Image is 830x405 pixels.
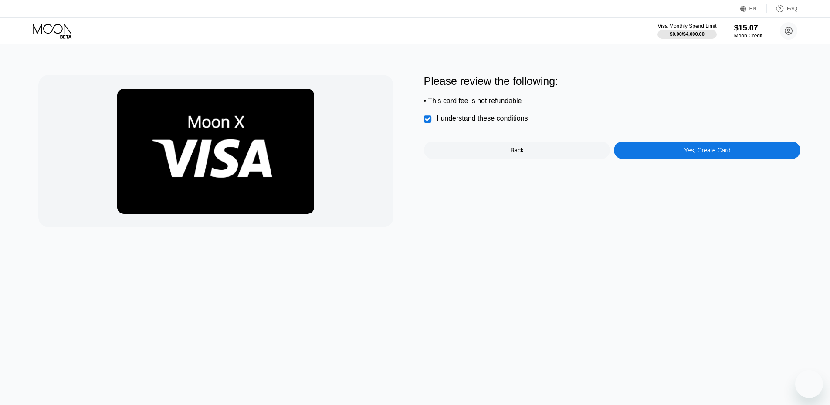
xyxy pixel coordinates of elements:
[657,23,716,39] div: Visa Monthly Spend Limit$0.00/$4,000.00
[734,24,762,39] div: $15.07Moon Credit
[670,31,705,37] div: $0.00 / $4,000.00
[510,147,524,154] div: Back
[684,147,731,154] div: Yes, Create Card
[424,75,801,88] div: Please review the following:
[424,97,801,105] div: • This card fee is not refundable
[437,115,528,122] div: I understand these conditions
[740,4,767,13] div: EN
[734,24,762,33] div: $15.07
[424,115,433,124] div: 
[795,370,823,398] iframe: Button to launch messaging window
[787,6,797,12] div: FAQ
[424,142,610,159] div: Back
[767,4,797,13] div: FAQ
[749,6,757,12] div: EN
[614,142,800,159] div: Yes, Create Card
[657,23,716,29] div: Visa Monthly Spend Limit
[734,33,762,39] div: Moon Credit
